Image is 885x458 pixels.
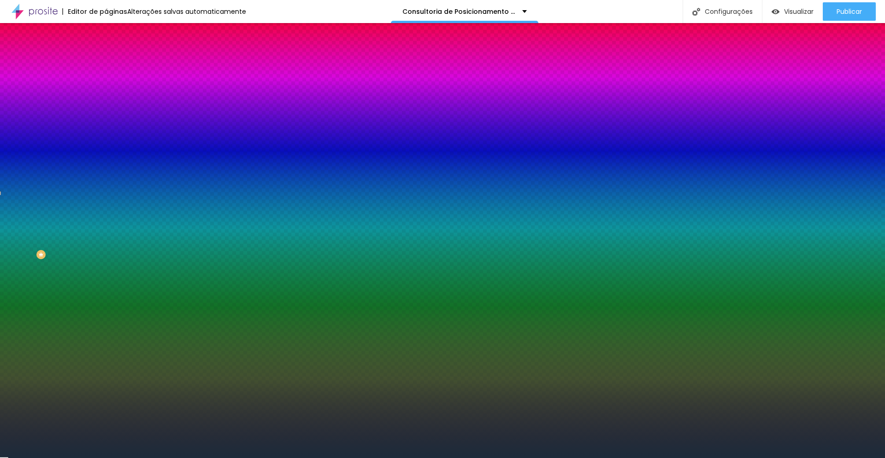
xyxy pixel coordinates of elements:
[692,8,700,16] img: Icone
[772,8,779,16] img: view-1.svg
[837,8,862,15] span: Publicar
[62,8,127,15] div: Editor de páginas
[402,8,515,15] p: Consultoria de Posicionamento Estratégico
[784,8,814,15] span: Visualizar
[762,2,823,21] button: Visualizar
[127,8,246,15] div: Alterações salvas automaticamente
[823,2,876,21] button: Publicar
